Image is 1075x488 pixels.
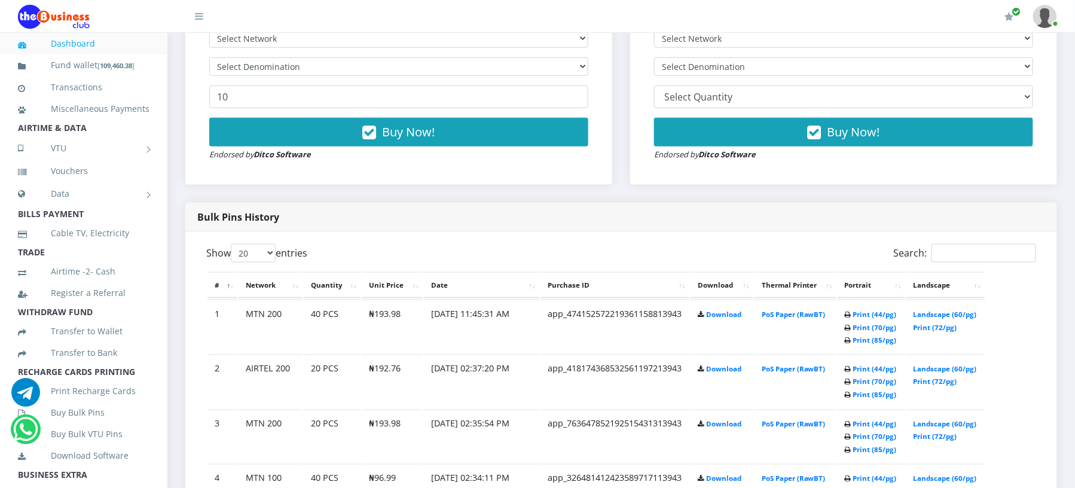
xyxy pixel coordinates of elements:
[304,272,361,298] th: Quantity: activate to sort column ascending
[18,258,149,285] a: Airtime -2- Cash
[383,124,435,140] span: Buy Now!
[853,310,897,319] a: Print (44/pg)
[691,272,753,298] th: Download: activate to sort column ascending
[540,272,689,298] th: Purchase ID: activate to sort column ascending
[540,410,689,463] td: app_763647852192515431313943
[304,355,361,408] td: 20 PCS
[207,272,237,298] th: #: activate to sort column descending
[540,355,689,408] td: app_418174368532561197213943
[706,310,741,319] a: Download
[755,272,836,298] th: Thermal Printer: activate to sort column ascending
[698,149,756,160] strong: Ditco Software
[914,420,977,429] a: Landscape (60/pg)
[853,391,897,399] a: Print (85/pg)
[853,323,897,332] a: Print (70/pg)
[18,157,149,185] a: Vouchers
[838,272,905,298] th: Portrait: activate to sort column ascending
[424,355,539,408] td: [DATE] 02:37:20 PM
[853,365,897,374] a: Print (44/pg)
[1033,5,1057,28] img: User
[18,219,149,247] a: Cable TV, Electricity
[18,179,149,209] a: Data
[239,410,303,463] td: MTN 200
[853,420,897,429] a: Print (44/pg)
[18,318,149,345] a: Transfer to Wallet
[706,365,741,374] a: Download
[853,377,897,386] a: Print (70/pg)
[914,432,957,441] a: Print (72/pg)
[362,300,423,353] td: ₦193.98
[914,365,977,374] a: Landscape (60/pg)
[18,95,149,123] a: Miscellaneous Payments
[254,149,311,160] strong: Ditco Software
[894,244,1036,263] label: Search:
[762,365,826,374] a: PoS Paper (RawBT)
[209,118,588,147] button: Buy Now!
[18,442,149,469] a: Download Software
[18,339,149,367] a: Transfer to Bank
[914,323,957,332] a: Print (72/pg)
[13,424,38,444] a: Chat for support
[231,244,276,263] select: Showentries
[207,355,237,408] td: 2
[18,377,149,405] a: Print Recharge Cards
[654,149,756,160] small: Endorsed by
[424,300,539,353] td: [DATE] 11:45:31 AM
[197,211,279,224] strong: Bulk Pins History
[97,61,135,70] small: [ ]
[304,410,361,463] td: 20 PCS
[239,355,303,408] td: AIRTEL 200
[11,387,40,407] a: Chat for support
[424,272,539,298] th: Date: activate to sort column ascending
[762,310,826,319] a: PoS Paper (RawBT)
[18,30,149,57] a: Dashboard
[18,5,90,29] img: Logo
[18,420,149,448] a: Buy Bulk VTU Pins
[853,335,897,344] a: Print (85/pg)
[207,410,237,463] td: 3
[18,74,149,101] a: Transactions
[762,474,826,483] a: PoS Paper (RawBT)
[706,474,741,483] a: Download
[706,420,741,429] a: Download
[18,399,149,426] a: Buy Bulk Pins
[207,300,237,353] td: 1
[209,86,588,108] input: Enter Quantity
[540,300,689,353] td: app_474152572219361158813943
[1005,12,1014,22] i: Renew/Upgrade Subscription
[932,244,1036,263] input: Search:
[209,149,311,160] small: Endorsed by
[853,432,897,441] a: Print (70/pg)
[914,310,977,319] a: Landscape (60/pg)
[100,61,132,70] b: 109,460.38
[853,474,897,483] a: Print (44/pg)
[206,244,307,263] label: Show entries
[362,272,423,298] th: Unit Price: activate to sort column ascending
[304,300,361,353] td: 40 PCS
[18,133,149,163] a: VTU
[239,272,303,298] th: Network: activate to sort column ascending
[18,51,149,80] a: Fund wallet[109,460.38]
[239,300,303,353] td: MTN 200
[762,420,826,429] a: PoS Paper (RawBT)
[853,446,897,455] a: Print (85/pg)
[362,355,423,408] td: ₦192.76
[362,410,423,463] td: ₦193.98
[1012,7,1021,16] span: Renew/Upgrade Subscription
[654,118,1033,147] button: Buy Now!
[18,279,149,307] a: Register a Referral
[914,474,977,483] a: Landscape (60/pg)
[424,410,539,463] td: [DATE] 02:35:54 PM
[827,124,880,140] span: Buy Now!
[914,377,957,386] a: Print (72/pg)
[906,272,985,298] th: Landscape: activate to sort column ascending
